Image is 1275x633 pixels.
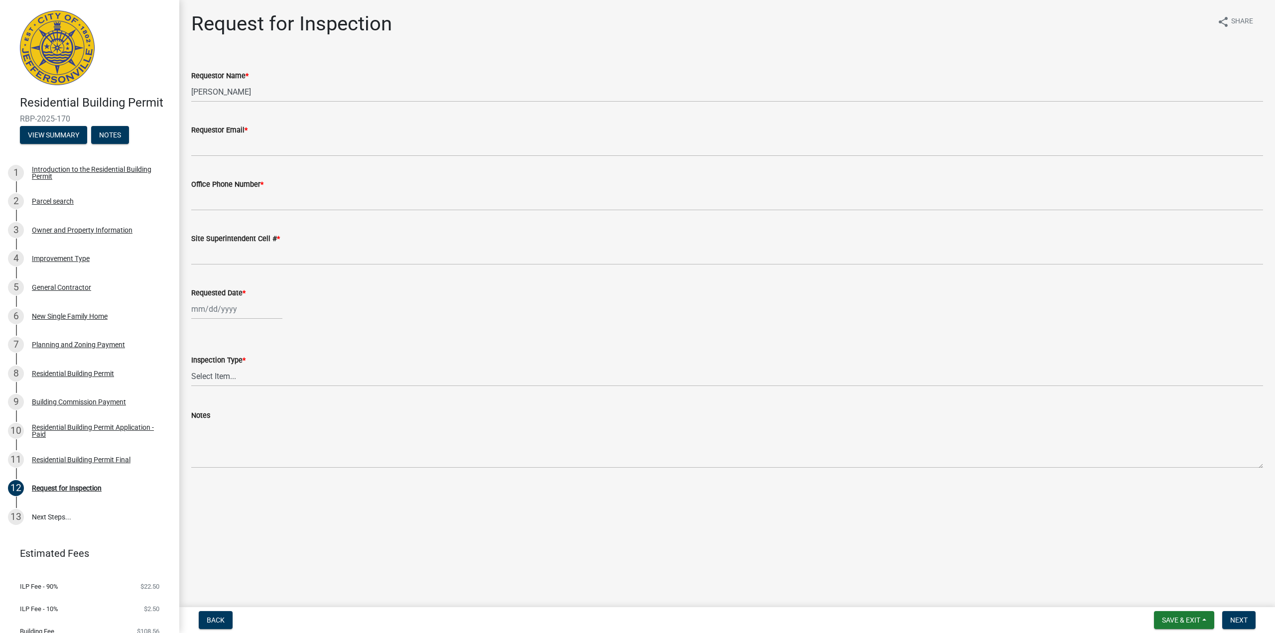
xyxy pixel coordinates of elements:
button: Next [1222,611,1256,629]
span: ILP Fee - 10% [20,606,58,612]
h4: Residential Building Permit [20,96,171,110]
div: 3 [8,222,24,238]
div: Improvement Type [32,255,90,262]
label: Inspection Type [191,357,246,364]
span: ILP Fee - 90% [20,583,58,590]
span: RBP-2025-170 [20,114,159,124]
div: 2 [8,193,24,209]
button: Notes [91,126,129,144]
div: 9 [8,394,24,410]
img: City of Jeffersonville, Indiana [20,10,95,85]
span: Share [1231,16,1253,28]
wm-modal-confirm: Summary [20,131,87,139]
span: Back [207,616,225,624]
div: 12 [8,480,24,496]
div: 4 [8,251,24,266]
label: Notes [191,412,210,419]
div: 10 [8,423,24,439]
div: Building Commission Payment [32,398,126,405]
div: Introduction to the Residential Building Permit [32,166,163,180]
div: Parcel search [32,198,74,205]
label: Site Superintendent Cell # [191,236,280,243]
span: Save & Exit [1162,616,1200,624]
div: Residential Building Permit Final [32,456,130,463]
label: Requested Date [191,290,246,297]
div: 5 [8,279,24,295]
label: Office Phone Number [191,181,263,188]
div: Residential Building Permit Application - Paid [32,424,163,438]
wm-modal-confirm: Notes [91,131,129,139]
div: Residential Building Permit [32,370,114,377]
i: share [1217,16,1229,28]
div: Owner and Property Information [32,227,132,234]
h1: Request for Inspection [191,12,392,36]
button: View Summary [20,126,87,144]
span: $2.50 [144,606,159,612]
button: shareShare [1209,12,1261,31]
div: 13 [8,509,24,525]
button: Back [199,611,233,629]
div: 7 [8,337,24,353]
div: 1 [8,165,24,181]
div: 6 [8,308,24,324]
div: Planning and Zoning Payment [32,341,125,348]
div: 8 [8,366,24,381]
label: Requestor Email [191,127,248,134]
div: General Contractor [32,284,91,291]
div: Request for Inspection [32,485,102,492]
a: Estimated Fees [8,543,163,563]
div: New Single Family Home [32,313,108,320]
button: Save & Exit [1154,611,1214,629]
span: Next [1230,616,1248,624]
span: $22.50 [140,583,159,590]
label: Requestor Name [191,73,249,80]
div: 11 [8,452,24,468]
input: mm/dd/yyyy [191,299,282,319]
